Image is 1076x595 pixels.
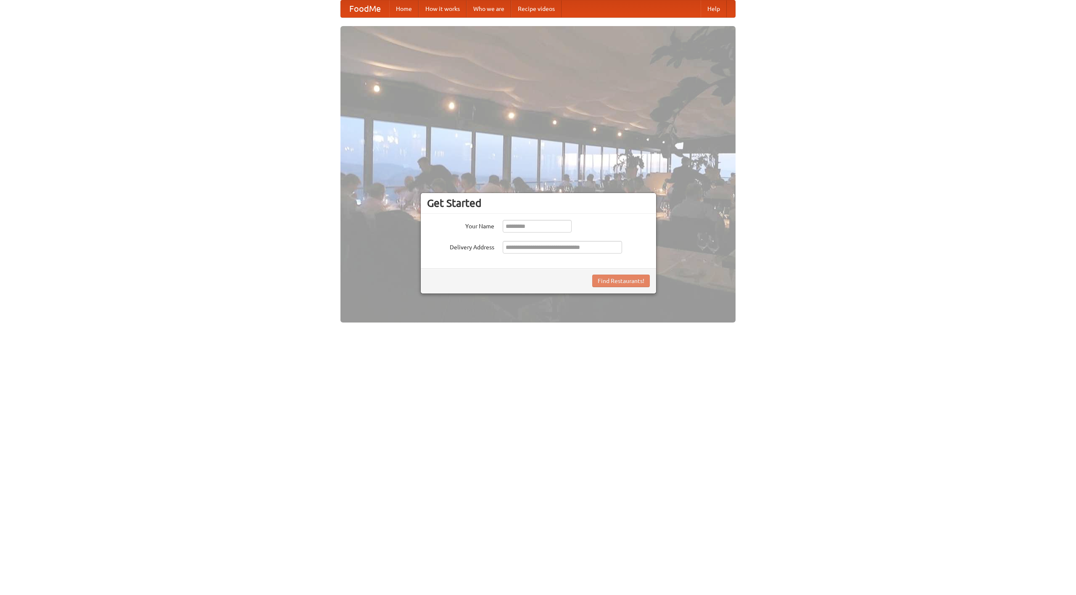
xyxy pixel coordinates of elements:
a: FoodMe [341,0,389,17]
a: Who we are [467,0,511,17]
label: Your Name [427,220,494,230]
label: Delivery Address [427,241,494,251]
a: How it works [419,0,467,17]
a: Home [389,0,419,17]
button: Find Restaurants! [592,275,650,287]
a: Recipe videos [511,0,562,17]
h3: Get Started [427,197,650,209]
a: Help [701,0,727,17]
